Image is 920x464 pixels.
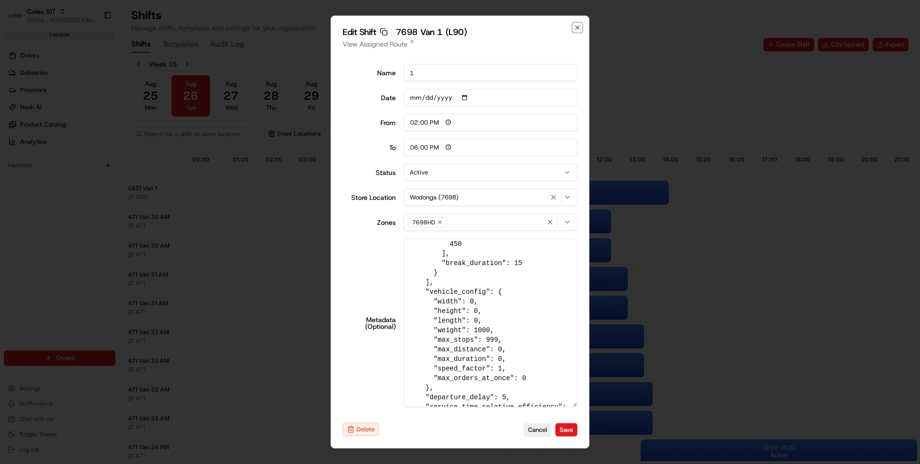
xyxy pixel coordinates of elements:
[403,64,578,81] input: Shift name
[43,101,132,109] div: We're available if you need us!
[343,169,396,176] label: Status
[10,38,174,54] p: Welcome 👋
[163,94,174,106] button: Start new chat
[91,188,154,198] span: API Documentation
[43,92,157,101] div: Start new chat
[10,189,17,197] div: 📗
[30,149,78,156] span: [PERSON_NAME]
[10,125,64,132] div: Past conversations
[412,219,435,226] span: 7698HD
[343,119,396,126] div: From
[403,239,578,407] textarea: { "pick_shift_name": "L90", "vehicle_max_orders": 999, "vehicle_payload_kg": 1000, "optimization_...
[410,193,459,202] span: Wodonga (7698)
[149,123,174,134] button: See all
[20,92,37,109] img: 4281594248423_2fcf9dad9f2a874258b8_72.png
[555,423,577,436] button: Save
[396,28,467,36] span: 7698 Van 1 (L90)
[403,189,578,206] button: Wodonga (7698)
[19,188,73,198] span: Knowledge Base
[343,423,379,436] button: Delete
[343,28,577,36] h2: Edit Shift
[10,92,27,109] img: 1736555255976-a54dd68f-1ca7-489b-9aae-adbdc363a1c4
[77,185,158,202] a: 💻API Documentation
[80,149,83,156] span: •
[343,39,577,49] a: View Assigned Route
[6,185,77,202] a: 📗Knowledge Base
[343,316,396,330] label: Metadata (Optional)
[403,214,578,231] button: 7698HD
[68,211,116,219] a: Powered byPylon
[81,189,89,197] div: 💻
[343,219,396,226] label: Zones
[10,139,25,155] img: Abhishek Arora
[524,423,552,436] button: Cancel
[85,149,104,156] span: [DATE]
[95,212,116,219] span: Pylon
[10,10,29,29] img: Nash
[343,144,396,151] div: To
[343,94,396,101] label: Date
[343,194,396,201] label: Store Location
[25,62,158,72] input: Clear
[343,70,396,76] label: Name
